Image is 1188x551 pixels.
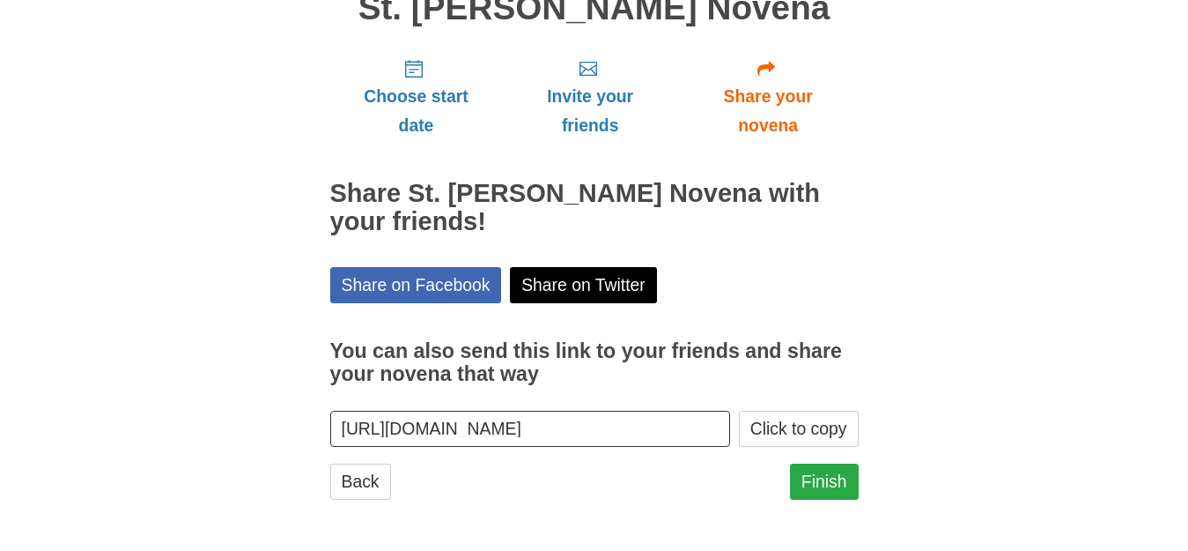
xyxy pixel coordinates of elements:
h3: You can also send this link to your friends and share your novena that way [330,340,859,385]
a: Invite your friends [502,44,677,149]
h2: Share St. [PERSON_NAME] Novena with your friends! [330,180,859,236]
a: Back [330,464,391,500]
span: Choose start date [348,82,485,140]
span: Share your novena [696,82,841,140]
a: Share on Facebook [330,267,502,303]
a: Share your novena [678,44,859,149]
a: Finish [790,464,859,500]
button: Click to copy [739,411,859,447]
span: Invite your friends [520,82,660,140]
a: Choose start date [330,44,503,149]
a: Share on Twitter [510,267,657,303]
